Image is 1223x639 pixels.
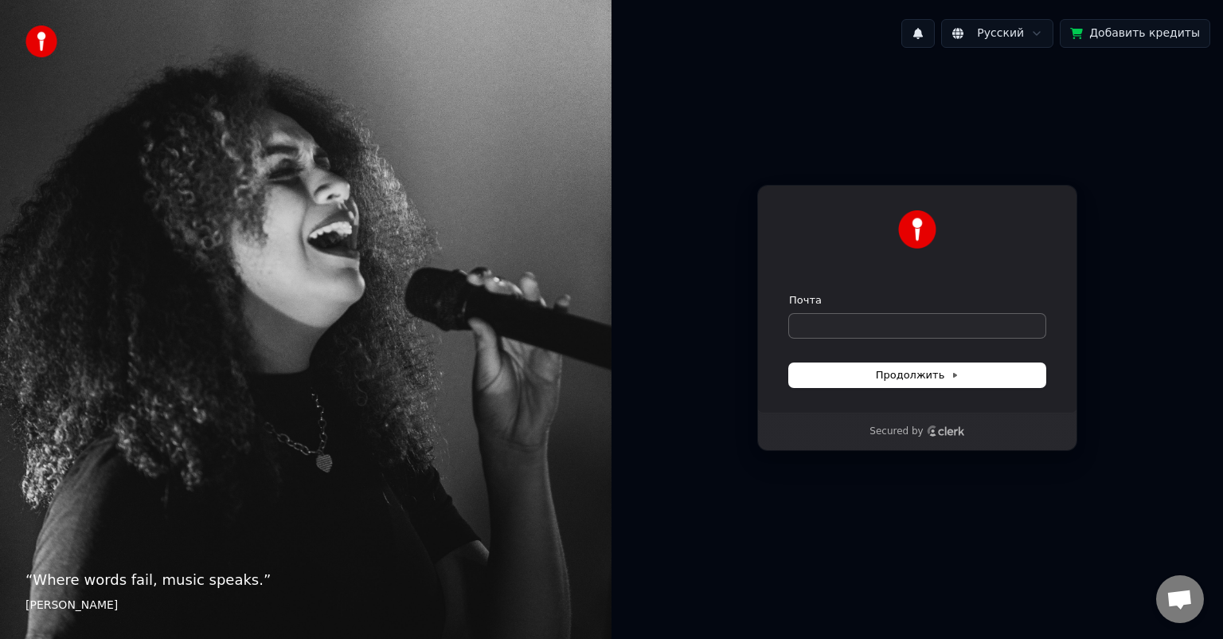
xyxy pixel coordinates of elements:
[876,368,959,382] span: Продолжить
[789,293,822,308] label: Почта
[927,425,965,437] a: Clerk logo
[25,569,586,591] p: “ Where words fail, music speaks. ”
[1060,19,1210,48] button: Добавить кредиты
[1156,575,1204,623] a: Открытый чат
[25,25,57,57] img: youka
[789,363,1045,387] button: Продолжить
[898,210,936,249] img: Youka
[25,598,586,614] footer: [PERSON_NAME]
[869,425,923,438] p: Secured by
